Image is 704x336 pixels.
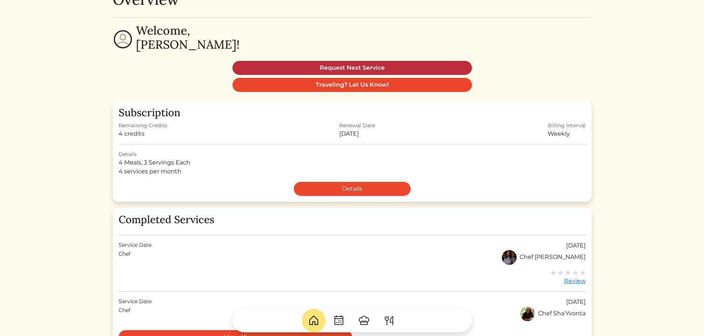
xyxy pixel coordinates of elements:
div: Remaining Credits [119,122,167,129]
div: Service Date [119,298,152,306]
div: 4 services per month [119,167,586,176]
div: Review [550,277,586,285]
img: 3e6ad4af7e4941a98703f3f526bf3736 [502,250,517,265]
h2: Welcome, [PERSON_NAME]! [136,24,239,52]
img: ChefHat-a374fb509e4f37eb0702ca99f5f64f3b6956810f32a249b33092029f8484b388.svg [358,315,370,326]
a: Review [550,268,586,285]
div: Service Date [119,241,152,250]
div: Chef [119,250,130,265]
img: House-9bf13187bcbb5817f509fe5e7408150f90897510c4275e13d0d5fca38e0b5951.svg [308,315,320,326]
img: gray_star-a9743cfc725de93cdbfd37d9aa5936eef818df36360e3832adb92d34c2242183.svg [550,270,556,276]
div: Renewal Date [339,122,375,129]
img: CalendarDots-5bcf9d9080389f2a281d69619e1c85352834be518fbc73d9501aef674afc0d57.svg [333,315,345,326]
div: Weekly [548,129,586,138]
a: Traveling? Let Us Know! [232,78,472,92]
div: [DATE] [566,298,586,306]
h3: Completed Services [119,214,586,226]
img: profile-circle-6dcd711754eaac681cb4e5fa6e5947ecf152da99a3a386d1f417117c42b37ef2.svg [113,29,133,49]
div: Billing Interval [548,122,586,129]
img: gray_star-a9743cfc725de93cdbfd37d9aa5936eef818df36360e3832adb92d34c2242183.svg [572,270,578,276]
div: Chef [PERSON_NAME] [502,250,586,265]
img: gray_star-a9743cfc725de93cdbfd37d9aa5936eef818df36360e3832adb92d34c2242183.svg [558,270,564,276]
img: gray_star-a9743cfc725de93cdbfd37d9aa5936eef818df36360e3832adb92d34c2242183.svg [580,270,586,276]
div: 4 credits [119,129,167,138]
img: gray_star-a9743cfc725de93cdbfd37d9aa5936eef818df36360e3832adb92d34c2242183.svg [565,270,571,276]
div: [DATE] [339,129,375,138]
div: Details [119,150,586,158]
a: Details [294,182,411,196]
a: Request Next Service [232,61,472,75]
div: 4 Meals, 3 Servings Each [119,158,586,167]
h3: Subscription [119,107,586,119]
div: [DATE] [566,241,586,250]
img: ForkKnife-55491504ffdb50bab0c1e09e7649658475375261d09fd45db06cec23bce548bf.svg [383,315,395,326]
